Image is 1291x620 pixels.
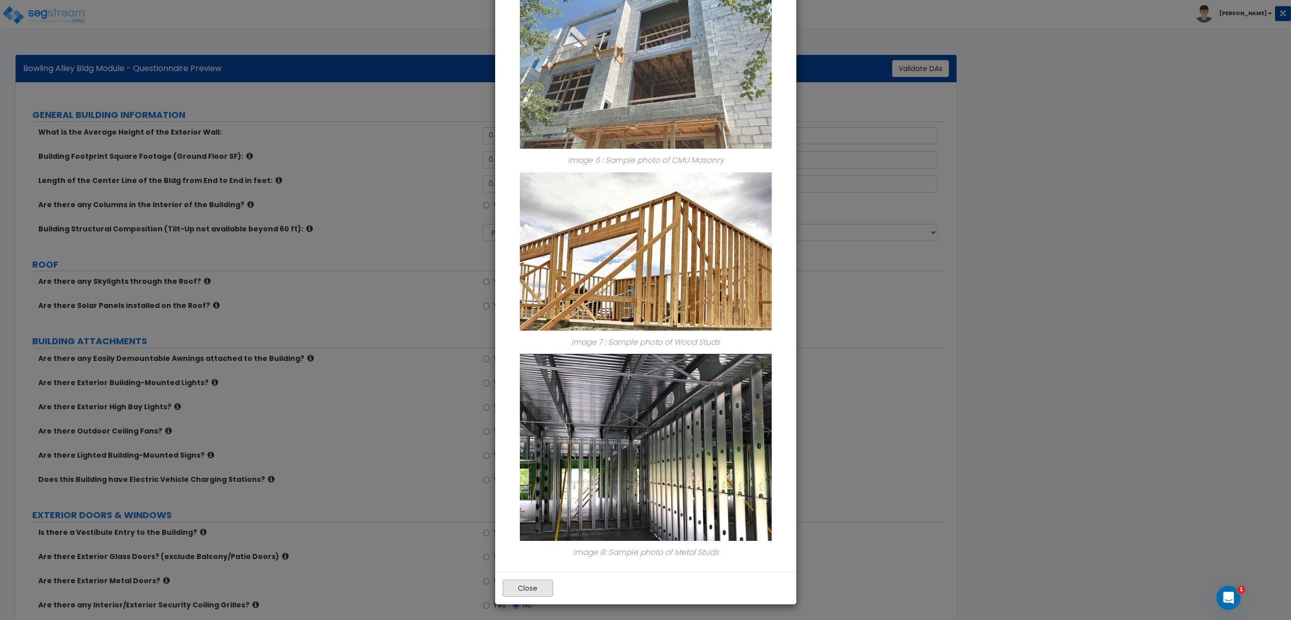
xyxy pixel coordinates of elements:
[503,580,553,597] button: Close
[520,172,772,331] img: 90.JPG
[571,337,720,347] i: Image 7 : Sample photo of Wood Studs
[1216,586,1241,610] iframe: Intercom live chat
[573,547,719,557] i: Image 8: Sample photo of Metal Studs
[568,155,724,165] i: Image 6 : Sample photo of CMU Masonry
[520,354,772,541] img: 86_SqqJu4C.JPG
[1237,586,1245,594] span: 1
